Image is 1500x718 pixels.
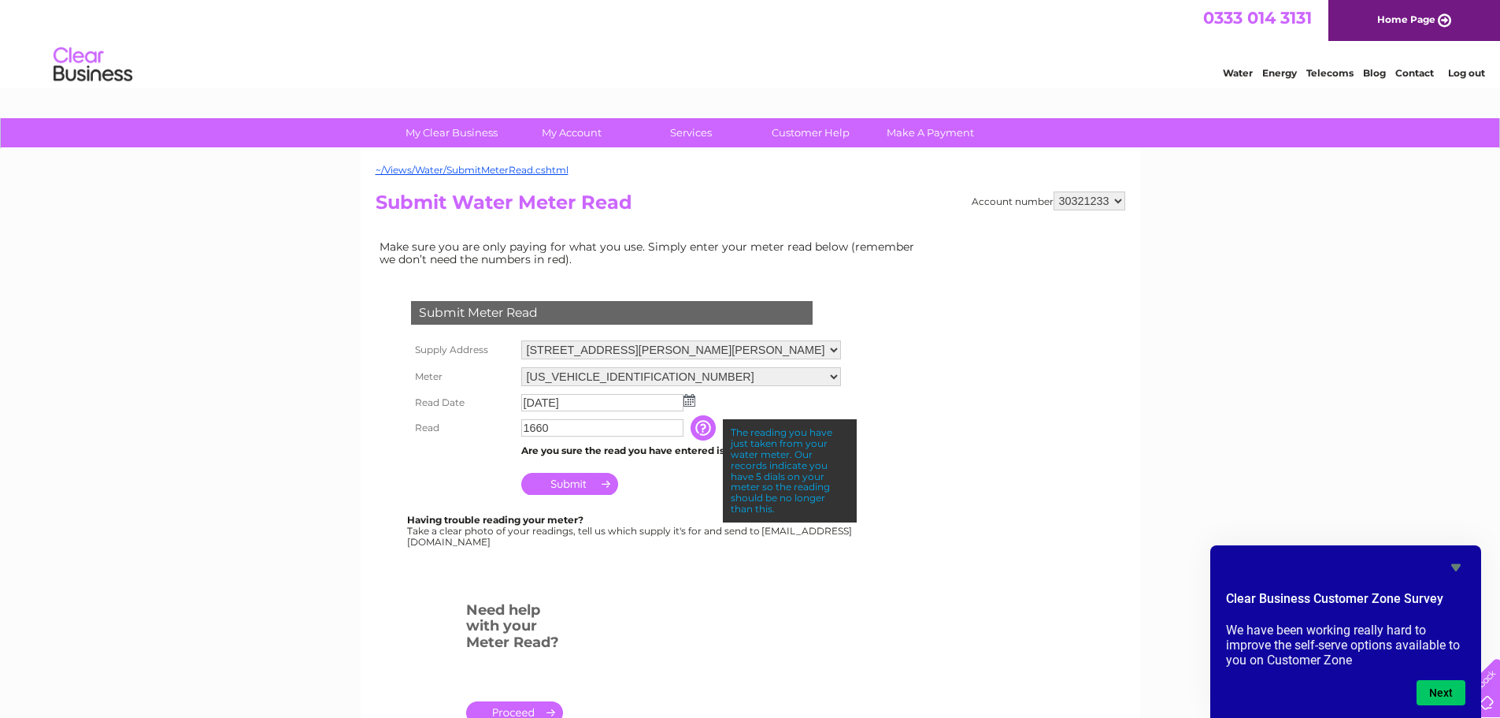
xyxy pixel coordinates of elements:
[1262,67,1297,79] a: Energy
[1395,67,1434,79] a: Contact
[376,192,1125,221] h2: Submit Water Meter Read
[1203,8,1312,28] a: 0333 014 3131
[387,118,517,147] a: My Clear Business
[1226,623,1465,668] p: We have been working really hard to improve the self-serve options available to you on Customer Zone
[407,515,854,547] div: Take a clear photo of your readings, tell us which supply it's for and send to [EMAIL_ADDRESS][DO...
[1448,67,1485,79] a: Log out
[407,415,517,441] th: Read
[411,301,813,325] div: Submit Meter Read
[1417,680,1465,705] button: Next question
[53,41,133,89] img: logo.png
[1226,558,1465,705] div: Clear Business Customer Zone Survey
[407,337,517,363] th: Supply Address
[407,390,517,415] th: Read Date
[407,363,517,390] th: Meter
[723,419,857,522] div: The reading you have just taken from your water meter. Our records indicate you have 5 dials on y...
[865,118,995,147] a: Make A Payment
[376,164,569,176] a: ~/Views/Water/SubmitMeterRead.cshtml
[379,9,1123,76] div: Clear Business is a trading name of Verastar Limited (registered in [GEOGRAPHIC_DATA] No. 3667643...
[407,514,583,526] b: Having trouble reading your meter?
[1223,67,1253,79] a: Water
[746,118,876,147] a: Customer Help
[683,394,695,407] img: ...
[1306,67,1354,79] a: Telecoms
[972,192,1125,210] div: Account number
[691,415,719,441] input: Information
[1226,590,1465,616] h2: Clear Business Customer Zone Survey
[1363,67,1386,79] a: Blog
[626,118,756,147] a: Services
[1446,558,1465,577] button: Hide survey
[521,473,618,495] input: Submit
[506,118,636,147] a: My Account
[466,599,563,659] h3: Need help with your Meter Read?
[517,441,845,461] td: Are you sure the read you have entered is correct?
[376,236,927,270] td: Make sure you are only paying for what you use. Simply enter your meter read below (remember we d...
